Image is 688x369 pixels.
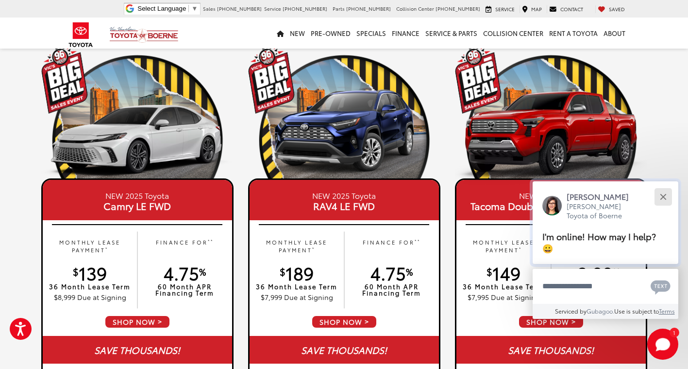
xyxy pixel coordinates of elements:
[464,201,638,211] span: Tacoma Double Cab 5'Bed SR RWD
[50,190,225,201] small: NEW 2025 Toyota
[43,336,232,364] div: SAVE THOUSANDS!
[199,264,206,278] sup: %
[41,88,234,185] img: 25_Camry_XSE_White_Left
[254,238,339,254] p: MONTHLY LEASE PAYMENT
[587,307,614,315] a: Gubagoo.
[191,5,198,12] span: ▼
[555,307,587,315] span: Serviced by
[495,5,515,13] span: Service
[264,5,281,12] span: Service
[254,283,339,290] p: 36 Month Lease Term
[104,315,170,329] span: SHOP NOW
[520,5,544,13] a: Map
[48,283,133,290] p: 36 Month Lease Term
[456,336,646,364] div: SAVE THOUSANDS!
[609,5,625,13] span: Saved
[601,18,628,49] a: About
[647,329,678,360] svg: Start Chat
[567,191,638,202] p: [PERSON_NAME]
[461,292,546,302] p: $7,995 Due at Signing
[595,5,627,13] a: My Saved Vehicles
[653,186,673,207] button: Close
[353,18,389,49] a: Specials
[109,26,179,43] img: Vic Vaughan Toyota of Boerne
[333,5,345,12] span: Parts
[406,264,413,278] sup: %
[142,283,227,296] p: 60 Month APR Financing Term
[547,5,586,13] a: Contact
[248,88,440,177] img: 24_RAV4_Limited_DarkBlue_Left
[487,264,492,278] sup: $
[455,88,647,185] img: 25_Tacoma_Limited_Double_Cab_5_Bed_Supersonic_Red_Left
[308,18,353,49] a: Pre-Owned
[389,18,422,49] a: Finance
[274,18,287,49] a: Home
[533,181,678,319] div: Close[PERSON_NAME][PERSON_NAME] Toyota of BoerneI'm online! How may I help? 😀Type your messageCha...
[48,238,133,254] p: MONTHLY LEASE PAYMENT
[142,238,227,254] p: FINANCE FOR
[533,269,678,304] textarea: Type your message
[349,283,434,296] p: 60 Month APR Financing Term
[651,279,671,295] svg: Text
[483,5,517,13] a: Service
[614,307,659,315] span: Use is subject to
[422,18,480,49] a: Service & Parts: Opens in a new tab
[311,315,377,329] span: SHOP NOW
[50,201,225,211] span: Camry LE FWD
[217,5,262,12] span: [PHONE_NUMBER]
[480,18,546,49] a: Collision Center
[203,5,216,12] span: Sales
[542,229,656,254] span: I'm online! How may I help? 😀
[567,202,638,221] p: [PERSON_NAME] Toyota of Boerne
[464,190,638,201] small: NEW 2025 Toyota
[349,238,434,254] p: FINANCE FOR
[648,275,673,297] button: Chat with SMS
[287,18,308,49] a: New
[461,283,546,290] p: 36 Month Lease Term
[137,5,198,12] a: Select Language​
[346,5,391,12] span: [PHONE_NUMBER]
[659,307,675,315] a: Terms
[254,292,339,302] p: $7,999 Due at Signing
[518,315,584,329] span: SHOP NOW
[487,260,520,285] span: 149
[370,260,413,285] span: 4.75
[250,336,439,364] div: SAVE THOUSANDS!
[647,329,678,360] button: Toggle Chat Window
[257,190,432,201] small: NEW 2025 Toyota
[673,330,675,334] span: 1
[531,5,542,13] span: Map
[560,5,583,13] span: Contact
[73,260,107,285] span: 139
[48,292,133,302] p: $8,999 Due at Signing
[188,5,189,12] span: ​
[461,238,546,254] p: MONTHLY LEASE PAYMENT
[283,5,327,12] span: [PHONE_NUMBER]
[436,5,480,12] span: [PHONE_NUMBER]
[137,5,186,12] span: Select Language
[396,5,434,12] span: Collision Center
[280,260,314,285] span: 189
[257,201,432,211] span: RAV4 LE FWD
[546,18,601,49] a: Rent a Toyota
[164,260,206,285] span: 4.75
[73,264,79,278] sup: $
[63,19,99,51] img: Toyota
[280,264,285,278] sup: $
